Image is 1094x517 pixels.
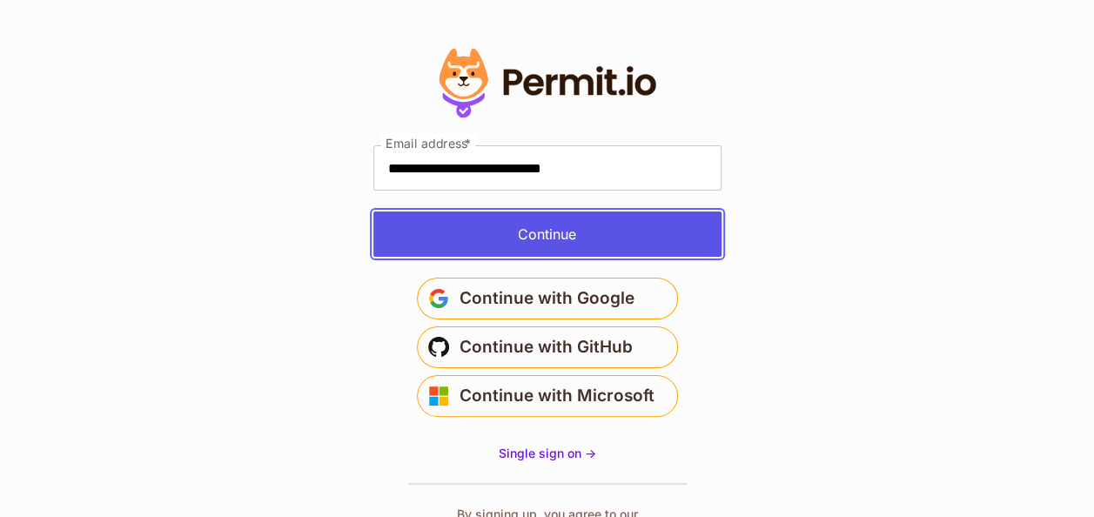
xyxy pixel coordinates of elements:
[460,285,634,312] span: Continue with Google
[417,326,678,368] button: Continue with GitHub
[499,446,596,460] span: Single sign on ->
[460,333,633,361] span: Continue with GitHub
[417,278,678,319] button: Continue with Google
[417,375,678,417] button: Continue with Microsoft
[460,382,654,410] span: Continue with Microsoft
[380,133,474,153] label: Email address
[373,211,722,257] button: Continue
[499,445,596,462] a: Single sign on ->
